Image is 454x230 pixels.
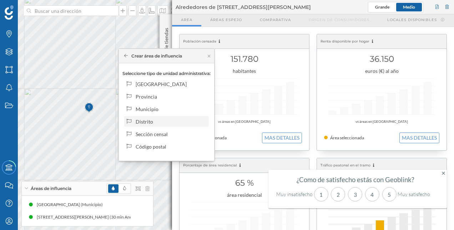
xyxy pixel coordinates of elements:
[37,201,106,208] div: [GEOGRAPHIC_DATA] (Municipio)
[124,53,182,59] div: Crear área de influencia
[387,17,437,22] span: Locales disponibles
[187,191,302,199] div: área residencial
[136,80,206,88] div: [GEOGRAPHIC_DATA]
[136,130,206,138] div: Sección censal
[324,67,439,75] div: euros (€) al año
[375,4,389,10] span: Grande
[324,52,439,66] h1: 36.150
[382,187,397,201] div: 5
[187,67,302,75] div: habitantes
[317,158,447,173] div: Tráfico peatonal en el tramo
[122,70,211,77] p: Seleccione tipo de unidad administrativa:
[314,187,328,201] div: 1
[136,105,206,113] div: Municipio
[398,191,437,198] div: Muy satisfecho
[273,191,313,198] div: Muy insatisfecho
[176,4,311,11] span: Alrededores de [STREET_ADDRESS][PERSON_NAME]
[187,176,302,190] h1: 65 %
[331,187,345,201] div: 2
[187,118,302,125] div: vs áreas en [GEOGRAPHIC_DATA]
[136,143,206,150] div: Código postal
[273,176,437,183] div: ¿Como de satisfecho estás con Geoblink?
[324,118,439,125] div: vs áreas en [GEOGRAPHIC_DATA]
[37,214,147,221] div: [STREET_ADDRESS][PERSON_NAME] (30 min Andando)
[403,4,415,10] span: Medio
[14,5,40,11] span: Soporte
[180,34,309,49] div: Población censada
[317,34,447,49] div: Renta disponible por hogar
[163,25,170,60] p: Red de tiendas
[365,187,379,201] div: 4
[180,158,309,173] div: Porcentaje de área residencial
[136,118,206,125] div: Distrito
[330,135,364,140] span: Área seleccionada
[348,187,362,201] div: 3
[136,93,206,100] div: Provincia
[260,17,291,22] span: Comparativa
[210,17,242,22] span: Áreas espejo
[399,132,439,143] button: MAS DETALLES
[5,5,14,20] img: Geoblink Logo
[31,185,71,192] span: Áreas de influencia
[262,132,302,143] button: MAS DETALLES
[187,52,302,66] h1: 151.780
[309,17,369,22] span: Origen de consumidores
[181,17,192,22] span: Area
[85,101,94,115] img: Marker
